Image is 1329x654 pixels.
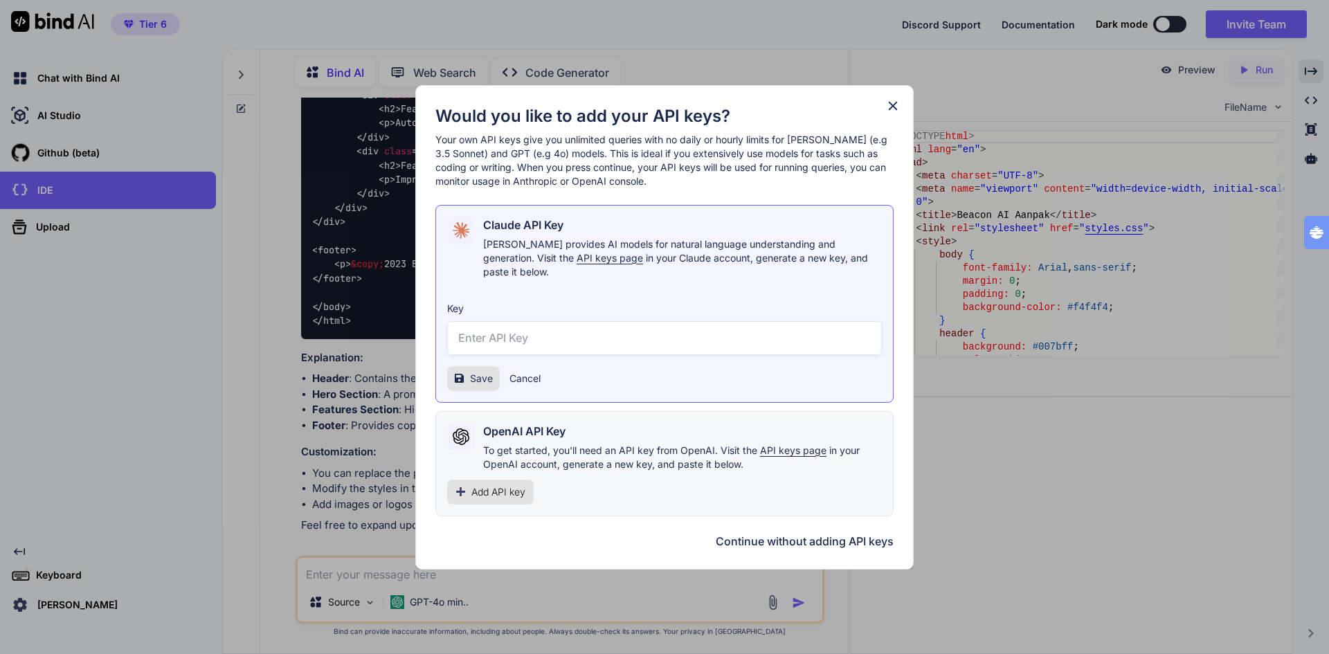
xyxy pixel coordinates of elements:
span: API keys page [577,252,643,264]
h2: OpenAI API Key [483,423,566,439]
input: Enter API Key [447,321,882,355]
button: Cancel [509,372,541,385]
span: Save [470,372,493,385]
span: API keys page [760,444,826,456]
h2: Claude API Key [483,217,563,233]
p: [PERSON_NAME] provides AI models for natural language understanding and generation. Visit the in ... [483,237,882,279]
h1: Would you like to add your API keys? [435,105,894,127]
span: Add API key [471,485,525,499]
button: Continue without adding API keys [716,533,894,549]
button: Save [447,366,500,391]
h3: Key [447,302,882,316]
p: To get started, you'll need an API key from OpenAI. Visit the in your OpenAI account, generate a ... [483,444,882,471]
p: Your own API keys give you unlimited queries with no daily or hourly limits for [PERSON_NAME] (e.... [435,133,894,188]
